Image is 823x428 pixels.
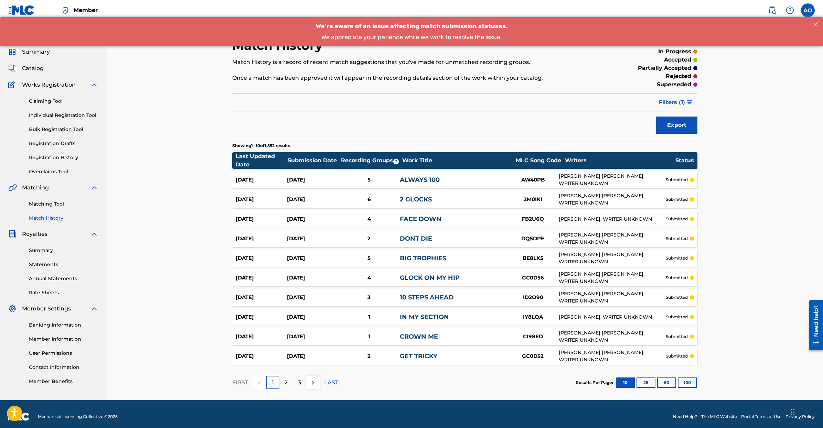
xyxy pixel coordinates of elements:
[29,378,98,385] a: Member Benefits
[666,294,688,300] p: submitted
[287,294,338,301] div: [DATE]
[287,215,338,223] div: [DATE]
[789,395,823,428] iframe: Chat Widget
[236,176,287,184] div: [DATE]
[8,230,17,238] img: Royalties
[29,215,98,222] a: Match History
[783,3,797,17] div: Help
[287,333,338,341] div: [DATE]
[316,5,507,13] span: We’re aware of an issue affecting match submission statuses.
[666,275,688,281] p: submitted
[272,378,274,387] p: 1
[559,251,666,265] div: [PERSON_NAME] [PERSON_NAME], WRITER UNKNOWN
[559,314,666,321] div: [PERSON_NAME], WRITER UNKNOWN
[400,254,446,262] a: BIG TROPHIES
[666,255,688,261] p: submitted
[638,64,691,72] p: partially accepted
[666,196,688,202] p: submitted
[8,184,17,192] img: Matching
[507,274,559,282] div: GC0D56
[236,254,287,262] div: [DATE]
[507,254,559,262] div: BE8LX5
[666,353,688,359] p: submitted
[338,313,400,321] div: 1
[29,364,98,371] a: Contact Information
[287,313,338,321] div: [DATE]
[666,314,688,320] p: submitted
[559,349,666,363] div: [PERSON_NAME] [PERSON_NAME], WRITER UNKNOWN
[616,377,635,388] button: 10
[236,152,287,169] div: Last Updated Date
[658,47,691,56] p: in progress
[559,271,666,285] div: [PERSON_NAME] [PERSON_NAME], WRITER UNKNOWN
[559,192,666,207] div: [PERSON_NAME] [PERSON_NAME], WRITER UNKNOWN
[287,235,338,243] div: [DATE]
[309,378,317,387] img: right
[232,58,590,66] p: Match History is a record of recent match suggestions that you've made for unmatched recording gr...
[785,414,815,420] a: Privacy Policy
[400,313,449,321] a: IN MY SECTION
[22,305,71,313] span: Member Settings
[22,230,47,238] span: Royalties
[507,313,559,321] div: IY8LQA
[29,336,98,343] a: Member Information
[701,414,737,420] a: The MLC Website
[338,274,400,282] div: 4
[287,254,338,262] div: [DATE]
[338,196,400,204] div: 6
[29,350,98,357] a: User Permissions
[287,196,338,204] div: [DATE]
[338,294,400,301] div: 3
[507,294,559,301] div: 1D2O90
[657,80,691,89] p: superseded
[666,216,688,222] p: submitted
[8,305,17,313] img: Member Settings
[22,81,76,89] span: Works Registration
[29,275,98,282] a: Annual Statements
[666,235,688,242] p: submitted
[513,156,564,165] div: MLC Song Code
[507,215,559,223] div: FB2U6Q
[666,177,688,183] p: submitted
[400,274,460,282] a: GLOCK ON MY HIP
[29,168,98,175] a: Overclaims Tool
[288,156,339,165] div: Submission Date
[559,216,666,223] div: [PERSON_NAME], WRITER UNKNOWN
[29,154,98,161] a: Registration History
[338,235,400,243] div: 2
[287,176,338,184] div: [DATE]
[791,402,795,422] div: Drag
[29,98,98,105] a: Claiming Tool
[29,247,98,254] a: Summary
[637,377,655,388] button: 25
[285,378,288,387] p: 2
[804,297,823,354] iframe: Resource Center
[400,352,437,360] a: GET TRICKY
[340,156,402,165] div: Recording Groups
[324,378,338,387] p: LAST
[673,414,697,420] a: Need Help?
[507,333,559,341] div: CI98ED
[741,414,781,420] a: Portal Terms of Use
[656,117,697,134] button: Export
[666,333,688,340] p: submitted
[338,352,400,360] div: 2
[338,333,400,341] div: 1
[559,290,666,305] div: [PERSON_NAME] [PERSON_NAME], WRITER UNKNOWN
[565,156,675,165] div: Writers
[74,6,98,14] span: Member
[29,289,98,296] a: Rate Sheets
[38,414,118,420] span: Mechanical Licensing Collective © 2025
[8,5,35,15] img: MLC Logo
[22,64,44,73] span: Catalog
[768,6,776,14] img: search
[338,215,400,223] div: 4
[664,56,691,64] p: accepted
[90,184,98,192] img: expand
[675,156,694,165] div: Status
[8,48,50,56] a: SummarySummary
[29,321,98,329] a: Banking Information
[90,230,98,238] img: expand
[8,64,17,73] img: Catalog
